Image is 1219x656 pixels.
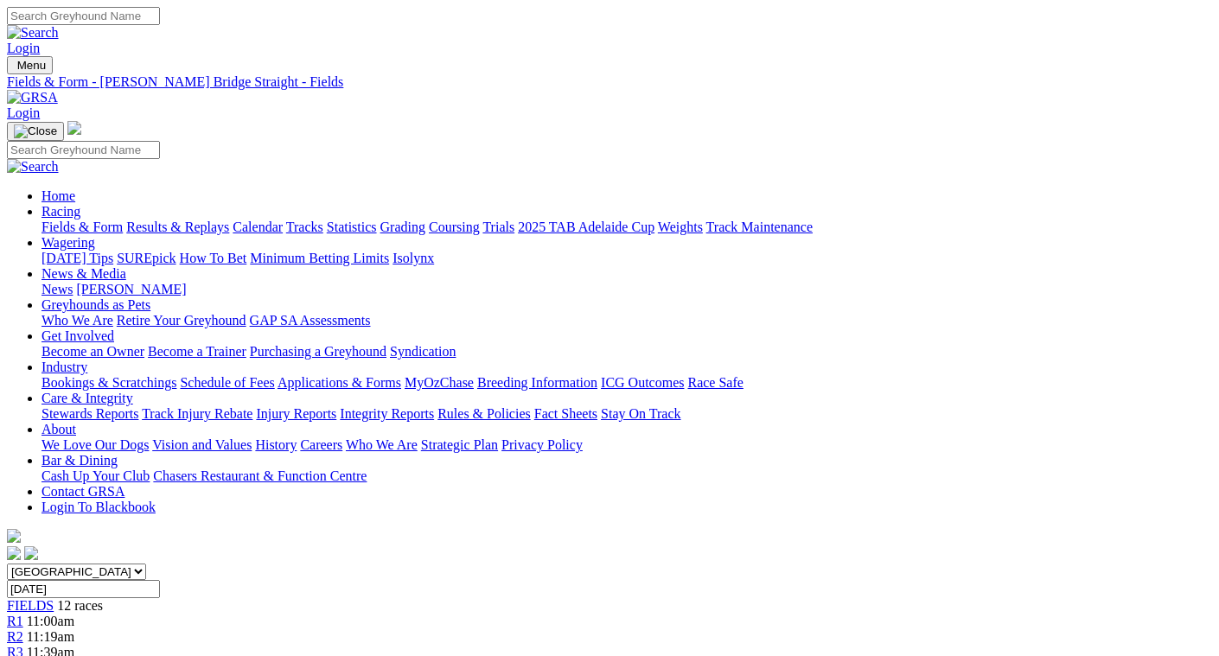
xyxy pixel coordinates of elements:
a: Statistics [327,220,377,234]
img: Search [7,25,59,41]
a: Login To Blackbook [41,500,156,514]
a: MyOzChase [405,375,474,390]
a: Tracks [286,220,323,234]
div: Wagering [41,251,1212,266]
img: logo-grsa-white.png [7,529,21,543]
input: Select date [7,580,160,598]
a: About [41,422,76,436]
a: Careers [300,437,342,452]
a: R1 [7,614,23,628]
button: Toggle navigation [7,122,64,141]
img: GRSA [7,90,58,105]
a: Home [41,188,75,203]
a: Stay On Track [601,406,680,421]
a: Greyhounds as Pets [41,297,150,312]
a: ICG Outcomes [601,375,684,390]
a: Fields & Form - [PERSON_NAME] Bridge Straight - Fields [7,74,1212,90]
a: Weights [658,220,703,234]
div: News & Media [41,282,1212,297]
a: News [41,282,73,296]
a: Rules & Policies [437,406,531,421]
a: [DATE] Tips [41,251,113,265]
input: Search [7,141,160,159]
a: 2025 TAB Adelaide Cup [518,220,654,234]
a: Coursing [429,220,480,234]
div: Bar & Dining [41,468,1212,484]
div: About [41,437,1212,453]
a: Bar & Dining [41,453,118,468]
img: Search [7,159,59,175]
a: Login [7,41,40,55]
a: Track Maintenance [706,220,813,234]
a: Syndication [390,344,456,359]
a: Retire Your Greyhound [117,313,246,328]
span: Menu [17,59,46,72]
span: 11:00am [27,614,74,628]
a: Care & Integrity [41,391,133,405]
a: Grading [380,220,425,234]
a: Vision and Values [152,437,252,452]
a: GAP SA Assessments [250,313,371,328]
a: Who We Are [41,313,113,328]
a: History [255,437,297,452]
a: Contact GRSA [41,484,124,499]
a: Become a Trainer [148,344,246,359]
a: Purchasing a Greyhound [250,344,386,359]
div: Greyhounds as Pets [41,313,1212,328]
a: How To Bet [180,251,247,265]
div: Racing [41,220,1212,235]
span: 12 races [57,598,103,613]
a: Strategic Plan [421,437,498,452]
a: Wagering [41,235,95,250]
a: Login [7,105,40,120]
button: Toggle navigation [7,56,53,74]
a: Chasers Restaurant & Function Centre [153,468,367,483]
a: Become an Owner [41,344,144,359]
a: Breeding Information [477,375,597,390]
a: Who We Are [346,437,418,452]
a: Injury Reports [256,406,336,421]
a: Applications & Forms [278,375,401,390]
div: Industry [41,375,1212,391]
a: [PERSON_NAME] [76,282,186,296]
a: Race Safe [687,375,743,390]
img: facebook.svg [7,546,21,560]
a: Get Involved [41,328,114,343]
a: Minimum Betting Limits [250,251,389,265]
a: Cash Up Your Club [41,468,150,483]
a: Trials [482,220,514,234]
a: Results & Replays [126,220,229,234]
a: News & Media [41,266,126,281]
a: FIELDS [7,598,54,613]
a: Stewards Reports [41,406,138,421]
a: Racing [41,204,80,219]
a: Isolynx [393,251,434,265]
a: Industry [41,360,87,374]
a: We Love Our Dogs [41,437,149,452]
a: Fields & Form [41,220,123,234]
div: Get Involved [41,344,1212,360]
a: Integrity Reports [340,406,434,421]
img: twitter.svg [24,546,38,560]
a: R2 [7,629,23,644]
img: logo-grsa-white.png [67,121,81,135]
img: Close [14,124,57,138]
a: Fact Sheets [534,406,597,421]
a: Calendar [233,220,283,234]
a: Privacy Policy [501,437,583,452]
input: Search [7,7,160,25]
a: Track Injury Rebate [142,406,252,421]
a: Schedule of Fees [180,375,274,390]
a: SUREpick [117,251,176,265]
div: Care & Integrity [41,406,1212,422]
span: 11:19am [27,629,74,644]
a: Bookings & Scratchings [41,375,176,390]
